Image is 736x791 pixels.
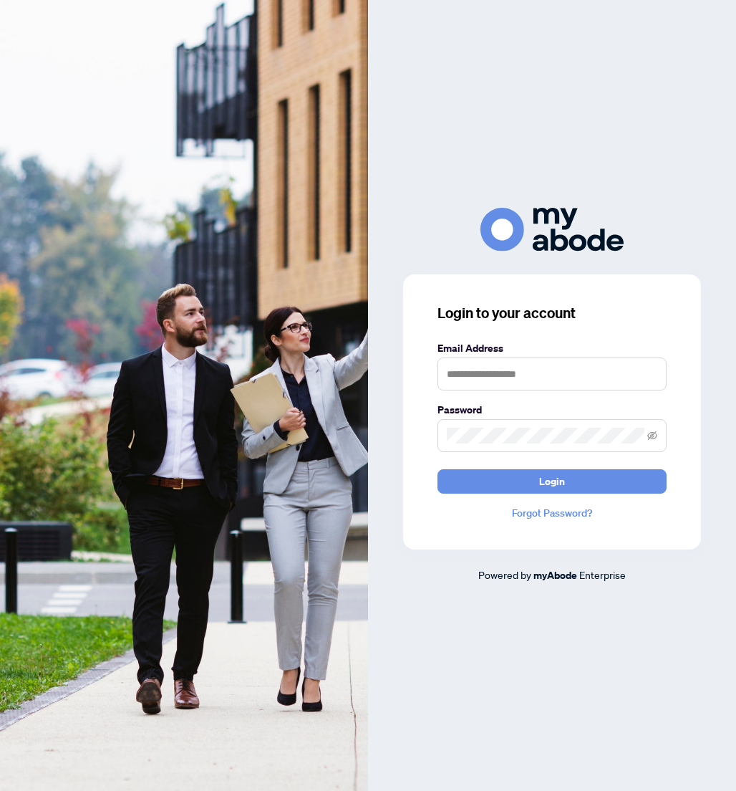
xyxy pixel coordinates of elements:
[437,340,667,356] label: Email Address
[647,431,657,441] span: eye-invisible
[437,469,667,494] button: Login
[480,208,624,251] img: ma-logo
[478,568,531,581] span: Powered by
[437,303,667,323] h3: Login to your account
[579,568,626,581] span: Enterprise
[539,470,565,493] span: Login
[437,505,667,521] a: Forgot Password?
[437,402,667,418] label: Password
[533,567,577,583] a: myAbode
